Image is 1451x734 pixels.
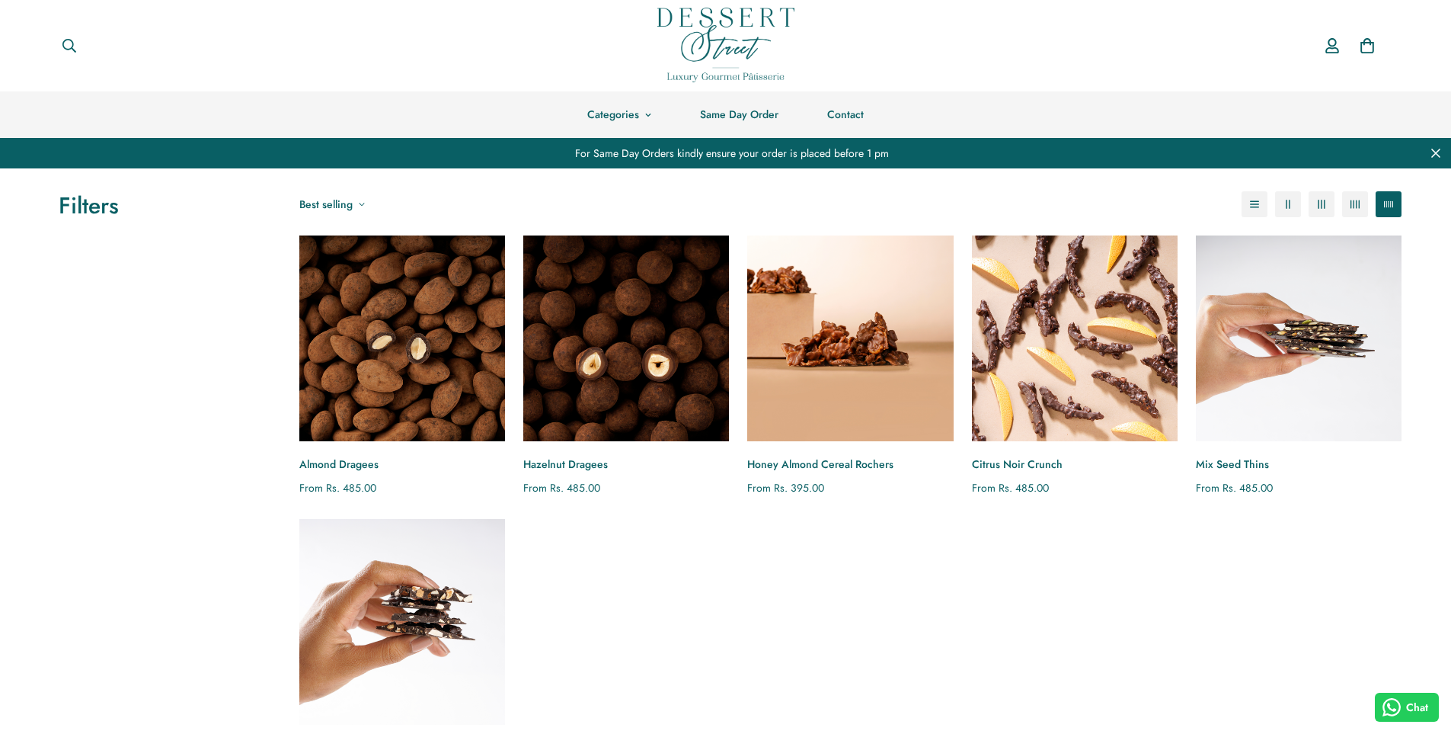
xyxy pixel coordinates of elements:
[803,91,888,138] a: Contact
[523,480,600,495] span: From Rs. 485.00
[737,225,964,451] img: Honey Almond Cereal Rochers
[1375,693,1440,722] button: Chat
[1342,191,1368,217] button: 4-column
[1196,457,1401,473] a: Mix Seed Thins
[1196,480,1273,495] span: From Rs. 485.00
[299,236,505,441] a: Almond Dragees
[523,457,729,473] a: Hazelnut Dragees
[299,457,505,473] a: Almond Dragees
[563,91,676,138] a: Categories
[747,236,953,441] a: Honey Almond Cereal Rochers
[676,91,803,138] a: Same Day Order
[1196,236,1401,441] a: Mix Seed Thins
[59,191,269,220] h3: Filters
[299,519,505,725] a: 70% Dark Almond Sea Salt Thins
[747,457,953,473] a: Honey Almond Cereal Rochers
[1315,24,1350,68] a: Account
[972,480,1049,495] span: From Rs. 485.00
[747,480,824,495] span: From Rs. 395.00
[523,236,729,441] a: Hazelnut Dragees
[299,197,353,213] span: Best selling
[1406,700,1428,716] span: Chat
[1275,191,1301,217] button: 2-column
[1309,191,1334,217] button: 3-column
[657,8,794,82] img: Dessert Street
[11,138,1440,168] div: For Same Day Orders kindly ensure your order is placed before 1 pm
[972,236,1178,441] a: Citrus Noir Crunch
[972,457,1178,473] a: Citrus Noir Crunch
[299,480,376,495] span: From Rs. 485.00
[1350,28,1385,63] a: 0
[50,29,89,63] button: Search
[1376,191,1401,217] button: 5-column
[1242,191,1267,217] button: 1-column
